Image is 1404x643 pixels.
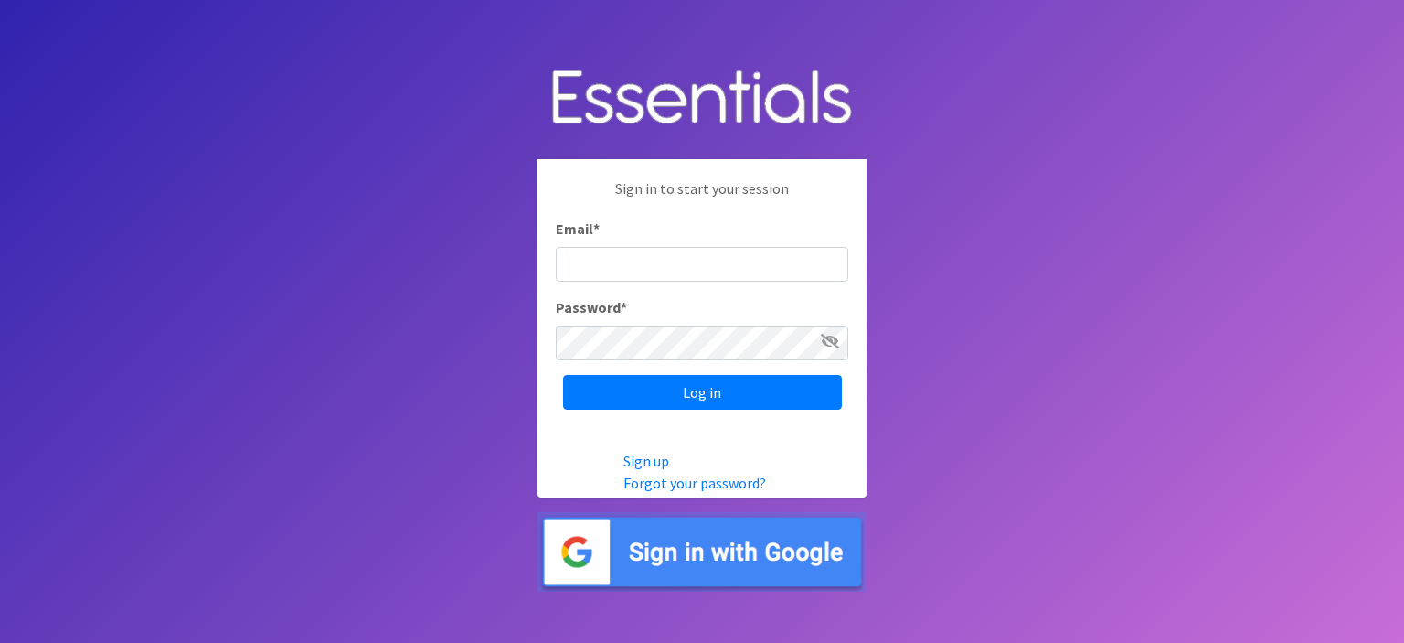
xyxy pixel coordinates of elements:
[623,474,766,492] a: Forgot your password?
[623,452,669,470] a: Sign up
[593,220,600,238] abbr: required
[556,177,848,218] p: Sign in to start your session
[537,51,867,145] img: Human Essentials
[537,512,867,592] img: Sign in with Google
[563,375,842,410] input: Log in
[621,298,627,316] abbr: required
[556,296,627,318] label: Password
[556,218,600,240] label: Email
